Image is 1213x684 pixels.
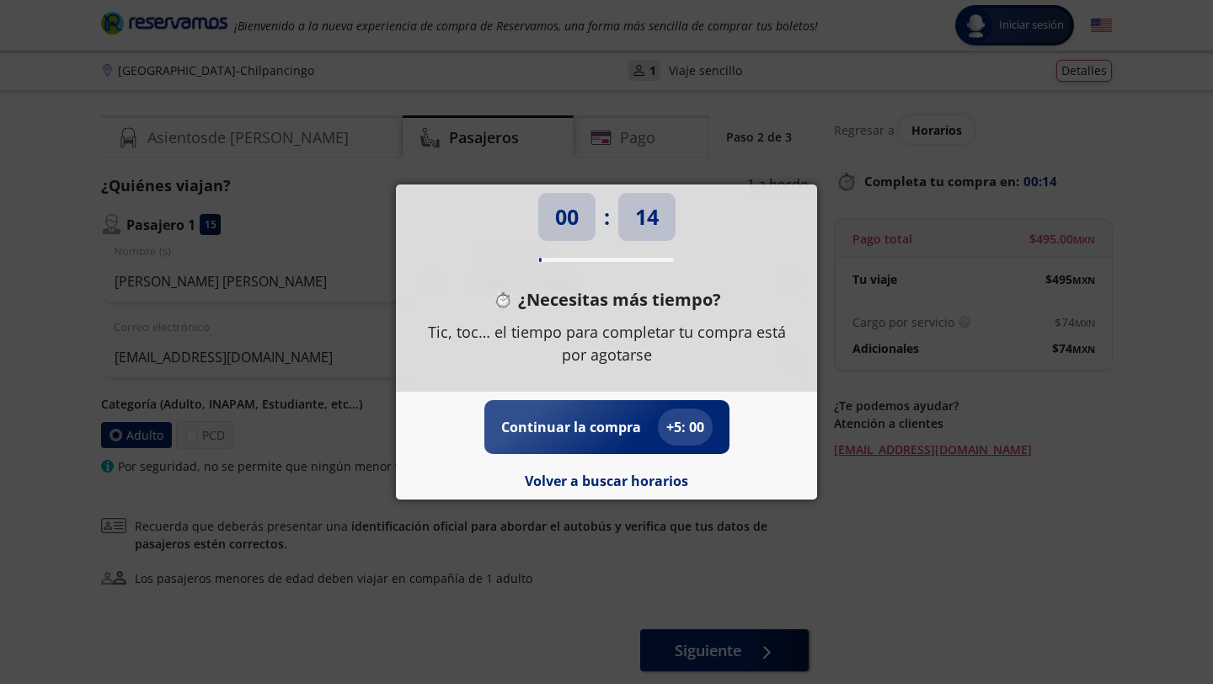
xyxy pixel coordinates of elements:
p: Continuar la compra [501,417,641,437]
button: Continuar la compra+5: 00 [501,409,713,446]
p: 14 [635,201,659,233]
p: : [604,201,610,233]
p: 00 [555,201,579,233]
button: Volver a buscar horarios [525,471,688,491]
p: ¿Necesitas más tiempo? [518,287,721,313]
p: + 5 : 00 [666,417,704,437]
p: Tic, toc… el tiempo para completar tu compra está por agotarse [421,321,792,366]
